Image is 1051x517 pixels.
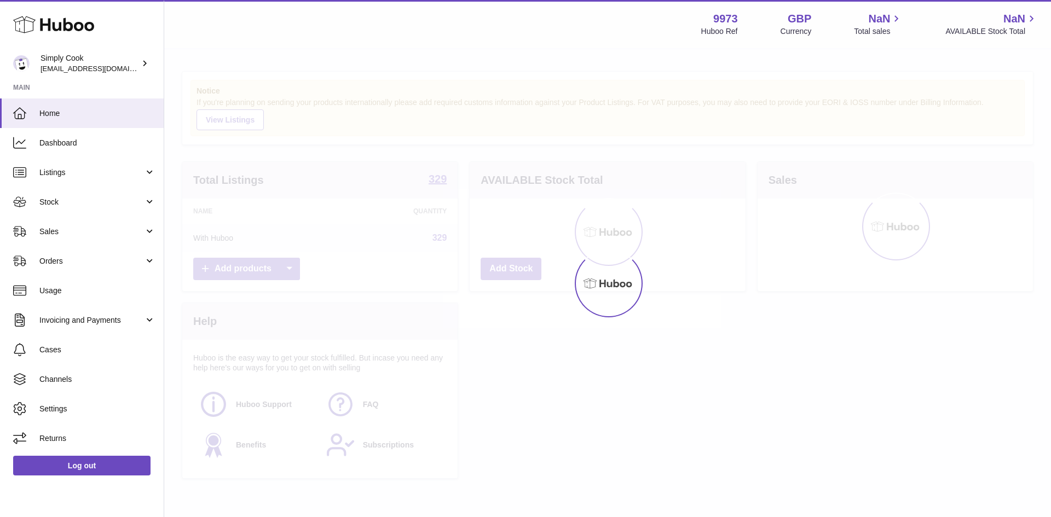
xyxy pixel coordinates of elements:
span: Channels [39,374,155,385]
span: Total sales [854,26,903,37]
span: Dashboard [39,138,155,148]
span: NaN [868,11,890,26]
span: Returns [39,433,155,444]
strong: GBP [788,11,811,26]
span: Cases [39,345,155,355]
div: Currency [781,26,812,37]
span: Sales [39,226,144,237]
div: Huboo Ref [701,26,738,37]
img: internalAdmin-9973@internal.huboo.com [13,55,30,72]
a: NaN Total sales [854,11,903,37]
span: Invoicing and Payments [39,315,144,326]
span: Usage [39,286,155,296]
span: Stock [39,197,144,207]
span: Listings [39,167,144,178]
span: Orders [39,256,144,266]
span: Settings [39,404,155,414]
strong: 9973 [713,11,738,26]
span: AVAILABLE Stock Total [945,26,1038,37]
div: Simply Cook [41,53,139,74]
a: Log out [13,456,151,475]
span: [EMAIL_ADDRESS][DOMAIN_NAME] [41,64,161,73]
span: NaN [1003,11,1025,26]
a: NaN AVAILABLE Stock Total [945,11,1038,37]
span: Home [39,108,155,119]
